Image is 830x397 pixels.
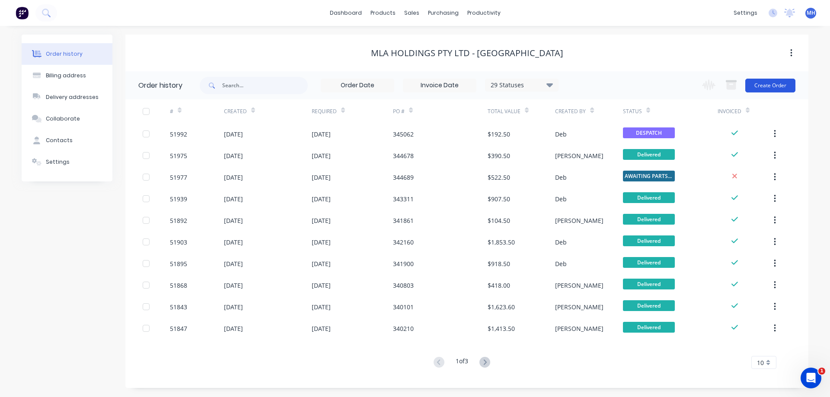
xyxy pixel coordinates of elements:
[555,238,567,247] div: Deb
[312,194,331,203] div: [DATE]
[312,259,331,268] div: [DATE]
[170,194,187,203] div: 51939
[224,281,243,290] div: [DATE]
[170,130,187,139] div: 51992
[46,50,83,58] div: Order history
[170,259,187,268] div: 51895
[400,6,424,19] div: sales
[224,324,243,333] div: [DATE]
[312,173,331,182] div: [DATE]
[623,149,675,160] span: Delivered
[456,356,468,369] div: 1 of 3
[488,99,555,123] div: Total Value
[393,324,414,333] div: 340210
[623,300,675,311] span: Delivered
[224,259,243,268] div: [DATE]
[138,80,182,91] div: Order history
[312,99,393,123] div: Required
[463,6,505,19] div: productivity
[555,173,567,182] div: Deb
[623,235,675,246] span: Delivered
[555,216,603,225] div: [PERSON_NAME]
[623,108,642,115] div: Status
[488,173,510,182] div: $522.50
[170,216,187,225] div: 51892
[718,108,741,115] div: Invoiced
[485,80,558,90] div: 29 Statuses
[170,281,187,290] div: 51868
[555,281,603,290] div: [PERSON_NAME]
[46,137,73,144] div: Contacts
[403,79,476,92] input: Invoice Date
[224,151,243,160] div: [DATE]
[170,151,187,160] div: 51975
[488,302,515,311] div: $1,623.60
[312,151,331,160] div: [DATE]
[623,127,675,138] span: DESPATCH
[224,216,243,225] div: [DATE]
[623,214,675,225] span: Delivered
[224,194,243,203] div: [DATE]
[16,6,29,19] img: Factory
[729,6,762,19] div: settings
[393,194,414,203] div: 343311
[22,43,112,65] button: Order history
[312,238,331,247] div: [DATE]
[623,99,718,123] div: Status
[718,99,772,123] div: Invoiced
[393,281,414,290] div: 340803
[224,173,243,182] div: [DATE]
[371,48,563,58] div: MLA HOLDINGS PTY LTD - [GEOGRAPHIC_DATA]
[623,171,675,181] span: AWAITING PARTS ...
[555,99,622,123] div: Created By
[224,99,312,123] div: Created
[623,279,675,289] span: Delivered
[224,108,247,115] div: Created
[46,72,86,79] div: Billing address
[22,65,112,86] button: Billing address
[22,108,112,130] button: Collaborate
[555,108,586,115] div: Created By
[745,79,795,92] button: Create Order
[312,281,331,290] div: [DATE]
[488,216,510,225] div: $104.50
[170,324,187,333] div: 51847
[22,130,112,151] button: Contacts
[46,93,99,101] div: Delivery addresses
[623,257,675,268] span: Delivered
[393,99,488,123] div: PO #
[393,130,414,139] div: 345062
[807,9,815,17] span: MH
[224,302,243,311] div: [DATE]
[757,358,764,367] span: 10
[393,259,414,268] div: 341900
[224,238,243,247] div: [DATE]
[46,158,70,166] div: Settings
[488,281,510,290] div: $418.00
[393,216,414,225] div: 341861
[170,173,187,182] div: 51977
[222,77,308,94] input: Search...
[488,130,510,139] div: $192.50
[555,259,567,268] div: Deb
[488,194,510,203] div: $907.50
[801,368,821,388] iframe: Intercom live chat
[488,151,510,160] div: $390.50
[488,108,520,115] div: Total Value
[312,216,331,225] div: [DATE]
[555,324,603,333] div: [PERSON_NAME]
[170,99,224,123] div: #
[312,108,337,115] div: Required
[555,130,567,139] div: Deb
[321,79,394,92] input: Order Date
[170,108,173,115] div: #
[366,6,400,19] div: products
[488,238,515,247] div: $1,853.50
[555,194,567,203] div: Deb
[170,238,187,247] div: 51903
[22,151,112,173] button: Settings
[393,173,414,182] div: 344689
[623,192,675,203] span: Delivered
[170,302,187,311] div: 51843
[555,302,603,311] div: [PERSON_NAME]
